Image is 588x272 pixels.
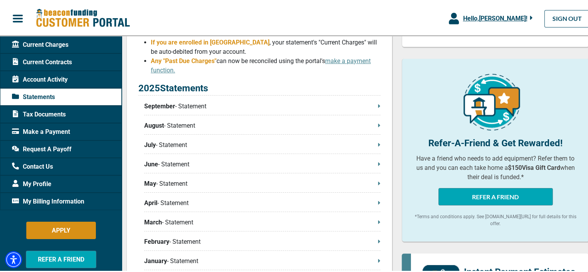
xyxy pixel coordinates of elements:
span: Make a Payment [12,126,70,135]
img: refer-a-friend-icon.png [464,73,520,129]
p: Refer-A-Friend & Get Rewarded! [414,135,577,149]
span: March [144,217,162,226]
span: Hello, [PERSON_NAME] ! [463,14,527,21]
span: June [144,159,158,168]
span: September [144,101,175,110]
p: - Statement [144,178,380,187]
button: REFER A FRIEND [26,250,96,267]
p: *Terms and conditions apply. See [DOMAIN_NAME][URL] for full details for this offer. [414,212,577,226]
span: August [144,120,164,129]
span: Contact Us [12,161,53,170]
span: Tax Documents [12,109,66,118]
p: - Statement [144,197,380,207]
span: can now be reconciled using the portal's [151,56,371,73]
p: - Statement [144,217,380,226]
div: Accessibility Menu [5,250,22,267]
span: February [144,236,169,245]
img: Beacon Funding Customer Portal Logo [36,7,130,27]
span: If you are enrolled in [GEOGRAPHIC_DATA] [151,38,269,45]
span: Statements [12,91,55,101]
span: Request A Payoff [12,144,72,153]
span: My Profile [12,178,51,188]
p: 2025 Statements [138,80,380,94]
span: My Billing Information [12,196,84,205]
span: January [144,255,167,265]
span: Any "Past Due Charges" [151,56,216,63]
span: April [144,197,157,207]
p: - Statement [144,236,380,245]
button: APPLY [26,221,96,238]
p: Have a friend who needs to add equipment? Refer them to us and you can each take home a when thei... [414,153,577,181]
span: May [144,178,156,187]
span: July [144,139,156,149]
b: $150 Visa Gift Card [508,163,560,170]
p: - Statement [144,120,380,129]
span: Account Activity [12,74,68,83]
p: - Statement [144,101,380,110]
p: - Statement [144,159,380,168]
button: REFER A FRIEND [438,187,553,204]
span: Current Contracts [12,56,72,66]
p: - Statement [144,139,380,149]
span: Current Charges [12,39,68,48]
p: - Statement [144,255,380,265]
